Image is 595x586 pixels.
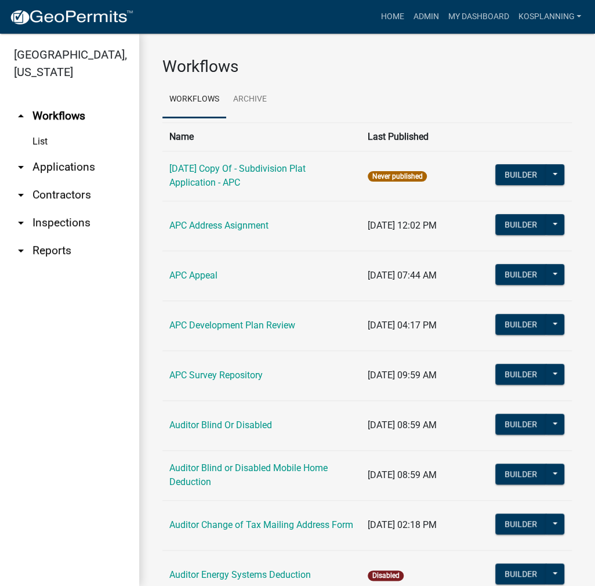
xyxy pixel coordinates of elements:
button: Builder [495,563,546,584]
span: [DATE] 02:18 PM [368,519,437,530]
i: arrow_drop_down [14,216,28,230]
a: [DATE] Copy Of - Subdivision Plat Application - APC [169,163,306,188]
span: [DATE] 08:59 AM [368,419,437,431]
a: Admin [408,6,443,28]
button: Builder [495,364,546,385]
a: APC Survey Repository [169,370,263,381]
a: APC Development Plan Review [169,320,295,331]
i: arrow_drop_down [14,188,28,202]
a: APC Address Asignment [169,220,269,231]
a: Auditor Energy Systems Deduction [169,569,311,580]
i: arrow_drop_up [14,109,28,123]
th: Name [162,122,361,151]
a: APC Appeal [169,270,217,281]
span: [DATE] 09:59 AM [368,370,437,381]
a: kosplanning [513,6,586,28]
button: Builder [495,264,546,285]
a: Workflows [162,81,226,118]
button: Builder [495,214,546,235]
button: Builder [495,414,546,435]
a: My Dashboard [443,6,513,28]
button: Builder [495,164,546,185]
i: arrow_drop_down [14,244,28,258]
button: Builder [495,314,546,335]
span: Disabled [368,570,403,581]
span: [DATE] 04:17 PM [368,320,437,331]
i: arrow_drop_down [14,160,28,174]
a: Auditor Change of Tax Mailing Address Form [169,519,353,530]
a: Auditor Blind Or Disabled [169,419,272,431]
span: [DATE] 08:59 AM [368,469,437,480]
th: Last Published [361,122,488,151]
button: Builder [495,513,546,534]
span: [DATE] 12:02 PM [368,220,437,231]
a: Auditor Blind or Disabled Mobile Home Deduction [169,462,328,487]
span: Never published [368,171,426,182]
span: [DATE] 07:44 AM [368,270,437,281]
a: Home [376,6,408,28]
h3: Workflows [162,57,572,77]
button: Builder [495,464,546,484]
a: Archive [226,81,274,118]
